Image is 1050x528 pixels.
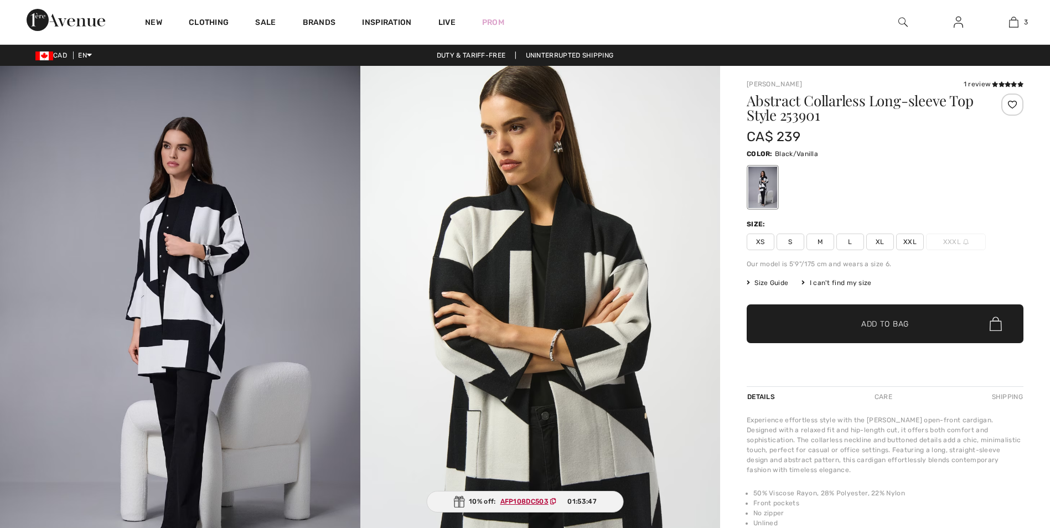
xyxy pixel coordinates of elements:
[986,15,1041,29] a: 3
[865,387,902,407] div: Care
[896,234,924,250] span: XXL
[806,234,834,250] span: M
[35,51,53,60] img: Canadian Dollar
[926,234,986,250] span: XXXL
[747,304,1023,343] button: Add to Bag
[775,150,818,158] span: Black/Vanilla
[747,415,1023,475] div: Experience effortless style with the [PERSON_NAME] open-front cardigan. Designed with a relaxed f...
[1009,15,1018,29] img: My Bag
[500,498,549,505] ins: AFP108DC503
[990,317,1002,331] img: Bag.svg
[980,445,1039,473] iframe: Opens a widget where you can chat to one of our agents
[78,51,92,59] span: EN
[747,94,977,122] h1: Abstract Collarless Long-sleeve Top Style 253901
[963,239,969,245] img: ring-m.svg
[748,167,777,208] div: Black/Vanilla
[747,387,778,407] div: Details
[989,387,1023,407] div: Shipping
[964,79,1023,89] div: 1 review
[801,278,871,288] div: I can't find my size
[255,18,276,29] a: Sale
[426,491,624,513] div: 10% off:
[303,18,336,29] a: Brands
[836,234,864,250] span: L
[954,15,963,29] img: My Info
[747,129,800,144] span: CA$ 239
[747,259,1023,269] div: Our model is 5'9"/175 cm and wears a size 6.
[438,17,456,28] a: Live
[861,318,909,330] span: Add to Bag
[898,15,908,29] img: search the website
[145,18,162,29] a: New
[189,18,229,29] a: Clothing
[362,18,411,29] span: Inspiration
[866,234,894,250] span: XL
[777,234,804,250] span: S
[453,496,464,508] img: Gift.svg
[753,488,1023,498] li: 50% Viscose Rayon, 28% Polyester, 22% Nylon
[747,219,768,229] div: Size:
[753,518,1023,528] li: Unlined
[945,15,972,29] a: Sign In
[747,150,773,158] span: Color:
[753,498,1023,508] li: Front pockets
[747,278,788,288] span: Size Guide
[753,508,1023,518] li: No zipper
[1024,17,1028,27] span: 3
[27,9,105,31] img: 1ère Avenue
[35,51,71,59] span: CAD
[747,234,774,250] span: XS
[482,17,504,28] a: Prom
[747,80,802,88] a: [PERSON_NAME]
[567,496,596,506] span: 01:53:47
